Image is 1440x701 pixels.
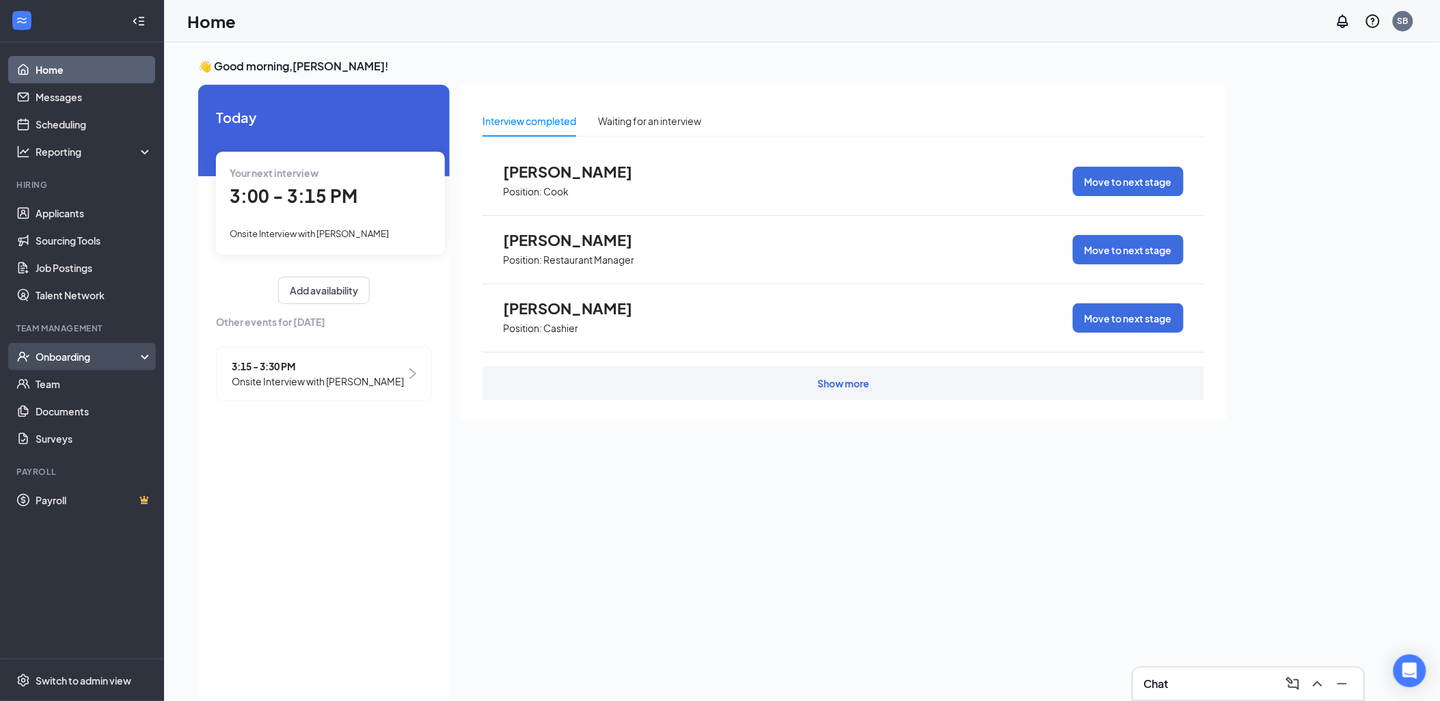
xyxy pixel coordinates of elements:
div: Onboarding [36,350,141,363]
svg: ComposeMessage [1285,676,1301,692]
a: Documents [36,398,152,425]
button: Move to next stage [1073,235,1184,264]
a: Sourcing Tools [36,227,152,254]
svg: Analysis [16,145,30,159]
span: Onsite Interview with [PERSON_NAME] [232,374,404,389]
a: Messages [36,83,152,111]
button: Add availability [278,277,370,304]
button: Move to next stage [1073,167,1184,196]
h3: 👋 Good morning, [PERSON_NAME] ! [198,59,1226,74]
svg: Settings [16,674,30,687]
a: Scheduling [36,111,152,138]
button: ComposeMessage [1282,673,1304,695]
span: Today [216,107,432,128]
span: Your next interview [230,167,318,179]
svg: QuestionInfo [1365,13,1381,29]
svg: Collapse [132,14,146,28]
svg: UserCheck [16,350,30,363]
a: Home [36,56,152,83]
div: Team Management [16,322,150,334]
div: Waiting for an interview [598,113,701,128]
a: Talent Network [36,281,152,309]
button: Minimize [1331,673,1353,695]
span: Onsite Interview with [PERSON_NAME] [230,228,389,239]
div: Reporting [36,145,153,159]
p: Position: [503,253,542,266]
a: Job Postings [36,254,152,281]
span: [PERSON_NAME] [503,163,653,180]
div: Payroll [16,466,150,478]
span: 3:00 - 3:15 PM [230,184,357,207]
div: SB [1398,15,1409,27]
button: Move to next stage [1073,303,1184,333]
p: Position: [503,322,542,335]
h3: Chat [1144,676,1169,691]
p: Restaurant Manager [543,253,634,266]
span: [PERSON_NAME] [503,299,653,317]
p: Position: [503,185,542,198]
div: Interview completed [483,113,576,128]
div: Open Intercom Messenger [1394,655,1426,687]
span: 3:15 - 3:30 PM [232,359,404,374]
a: Applicants [36,200,152,227]
span: [PERSON_NAME] [503,231,653,249]
a: PayrollCrown [36,486,152,514]
svg: ChevronUp [1309,676,1326,692]
div: Hiring [16,179,150,191]
svg: WorkstreamLogo [15,14,29,27]
button: ChevronUp [1307,673,1329,695]
a: Team [36,370,152,398]
svg: Minimize [1334,676,1350,692]
h1: Home [187,10,236,33]
p: Cashier [543,322,578,335]
div: Show more [817,376,869,390]
div: Switch to admin view [36,674,131,687]
a: Surveys [36,425,152,452]
svg: Notifications [1335,13,1351,29]
span: Other events for [DATE] [216,314,432,329]
p: Cook [543,185,569,198]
